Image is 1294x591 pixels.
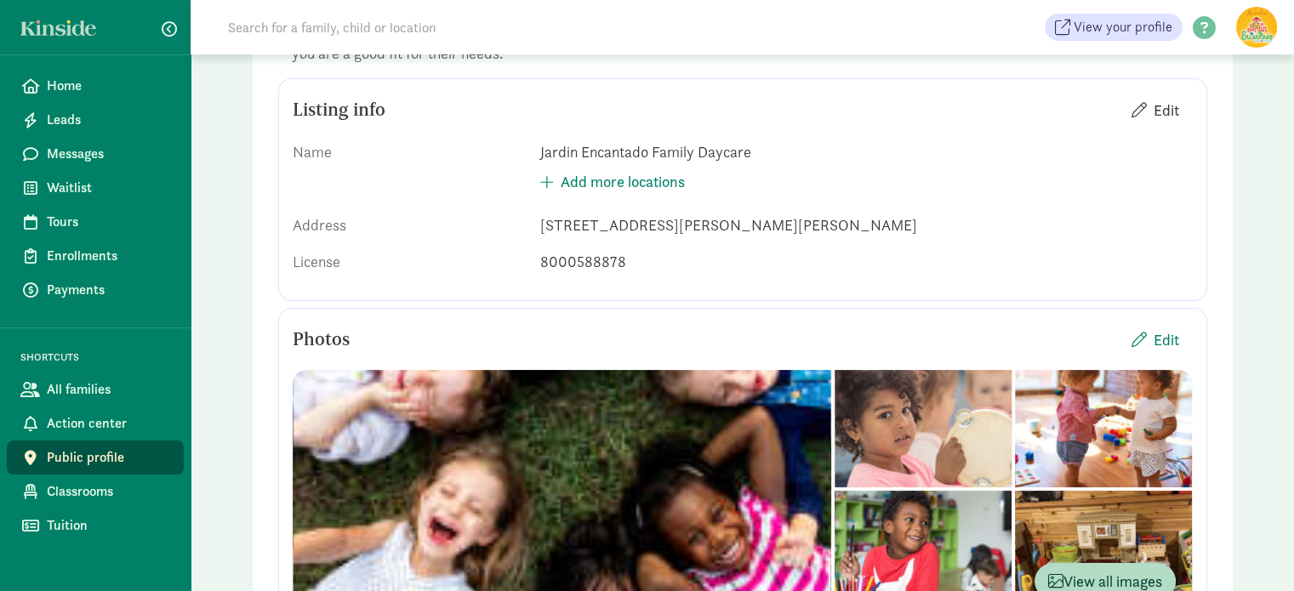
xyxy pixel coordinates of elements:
div: License [293,250,527,273]
input: Search for a family, child or location [218,10,695,44]
a: View your profile [1045,14,1183,41]
span: Payments [47,280,170,300]
a: Tuition [7,509,184,543]
div: Address [293,213,527,236]
div: Jardin Encantado Family Daycare [540,140,1193,163]
span: Add more locations [561,170,685,193]
span: All families [47,379,170,400]
button: Edit [1118,92,1193,128]
a: All families [7,372,184,406]
a: Home [7,69,184,103]
span: Edit [1154,99,1179,122]
a: Waitlist [7,171,184,205]
a: Leads [7,103,184,137]
div: Name [293,140,527,200]
span: Leads [47,110,170,130]
a: Public profile [7,440,184,475]
span: Edit [1154,328,1179,351]
h5: Photos [293,329,350,349]
a: Tours [7,205,184,239]
span: Tuition [47,515,170,536]
a: Enrollments [7,239,184,273]
button: Add more locations [527,163,698,200]
div: [STREET_ADDRESS][PERSON_NAME][PERSON_NAME] [540,213,1193,236]
a: Messages [7,137,184,171]
div: 8000588878 [540,250,1193,273]
span: Enrollments [47,246,170,266]
span: Action center [47,413,170,434]
span: Public profile [47,447,170,468]
a: Action center [7,406,184,440]
h5: Listing info [293,99,385,120]
a: Payments [7,273,184,307]
span: Classrooms [47,481,170,502]
span: Messages [47,144,170,164]
a: Classrooms [7,475,184,509]
button: Edit [1118,321,1193,358]
span: Home [47,76,170,96]
span: View your profile [1074,17,1172,37]
span: Waitlist [47,178,170,198]
span: Tours [47,212,170,232]
iframe: Chat Widget [1209,509,1294,591]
